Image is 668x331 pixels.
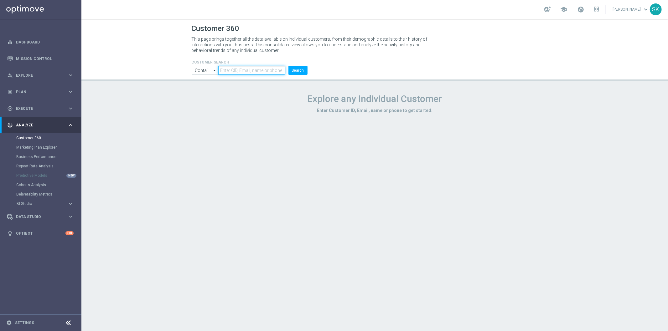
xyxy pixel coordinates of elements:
a: Mission Control [16,50,74,67]
h3: Enter Customer ID, Email, name or phone to get started. [192,108,558,113]
a: Deliverability Metrics [16,192,65,197]
button: play_circle_outline Execute keyboard_arrow_right [7,106,74,111]
div: Cohorts Analysis [16,180,81,190]
button: gps_fixed Plan keyboard_arrow_right [7,89,74,94]
div: Predictive Models [16,171,81,180]
i: person_search [7,73,13,78]
p: This page brings together all the data available on individual customers, from their demographic ... [192,36,433,53]
a: Marketing Plan Explorer [16,145,65,150]
span: Execute [16,107,68,110]
button: Mission Control [7,56,74,61]
button: equalizer Dashboard [7,40,74,45]
h1: Customer 360 [192,24,558,33]
i: play_circle_outline [7,106,13,111]
a: Cohorts Analysis [16,182,65,187]
a: Optibot [16,225,65,242]
div: Deliverability Metrics [16,190,81,199]
i: keyboard_arrow_right [68,214,74,220]
div: Execute [7,106,68,111]
a: [PERSON_NAME]keyboard_arrow_down [612,5,650,14]
button: Search [288,66,308,75]
a: Business Performance [16,154,65,159]
div: Optibot [7,225,74,242]
span: BI Studio [17,202,61,206]
a: Settings [15,321,34,325]
div: Repeat Rate Analysis [16,161,81,171]
div: NEW [66,174,76,178]
i: keyboard_arrow_right [68,72,74,78]
a: Customer 360 [16,135,65,140]
div: Data Studio [7,214,68,220]
button: person_search Explore keyboard_arrow_right [7,73,74,78]
i: settings [6,320,12,326]
div: Plan [7,89,68,95]
i: equalizer [7,39,13,45]
span: Analyze [16,123,68,127]
div: BI Studio [16,199,81,208]
i: arrow_drop_down [212,66,218,74]
span: Data Studio [16,215,68,219]
button: Data Studio keyboard_arrow_right [7,214,74,219]
div: Customer 360 [16,133,81,143]
div: Analyze [7,122,68,128]
i: track_changes [7,122,13,128]
div: Mission Control [7,50,74,67]
button: lightbulb Optibot +10 [7,231,74,236]
div: Business Performance [16,152,81,161]
h1: Explore any Individual Customer [192,93,558,104]
a: Repeat Rate Analysis [16,164,65,169]
div: SK [650,3,662,15]
i: keyboard_arrow_right [68,201,74,207]
i: lightbulb [7,231,13,236]
i: gps_fixed [7,89,13,95]
span: Plan [16,90,68,94]
div: Marketing Plan Explorer [16,143,81,152]
span: school [560,6,567,13]
i: keyboard_arrow_right [68,122,74,128]
i: keyboard_arrow_right [68,105,74,111]
div: Dashboard [7,34,74,50]
div: BI Studio [17,202,68,206]
button: BI Studio keyboard_arrow_right [16,201,74,206]
span: Explore [16,74,68,77]
a: Dashboard [16,34,74,50]
div: +10 [65,231,74,235]
input: Contains [192,66,219,75]
input: Enter CID, Email, name or phone [218,66,285,75]
div: Explore [7,73,68,78]
button: track_changes Analyze keyboard_arrow_right [7,123,74,128]
h4: CUSTOMER SEARCH [192,60,308,64]
span: keyboard_arrow_down [642,6,649,13]
i: keyboard_arrow_right [68,89,74,95]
